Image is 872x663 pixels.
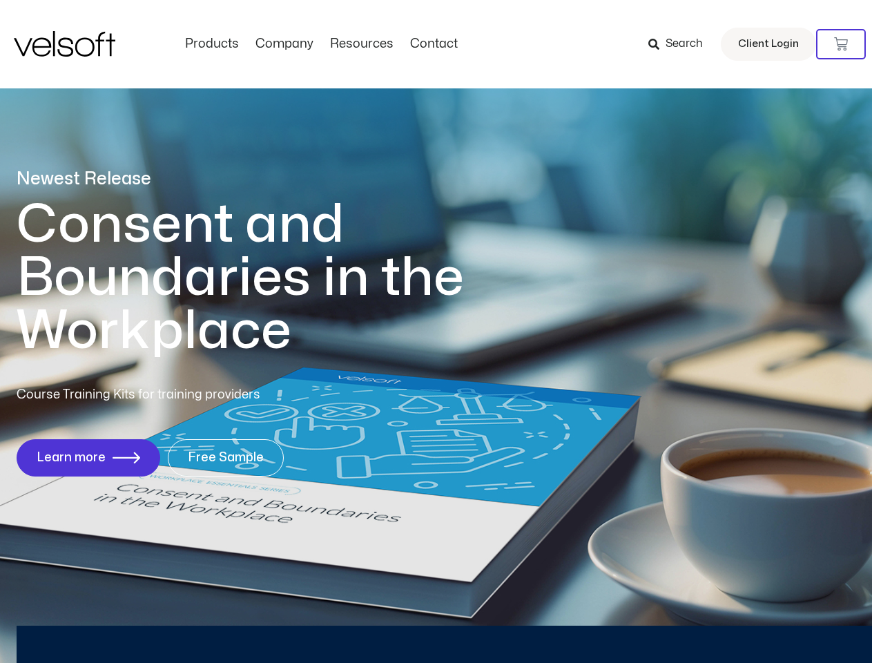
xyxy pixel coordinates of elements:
[721,28,816,61] a: Client Login
[402,37,466,52] a: ContactMenu Toggle
[188,451,264,465] span: Free Sample
[666,35,703,53] span: Search
[738,35,799,53] span: Client Login
[17,385,360,405] p: Course Training Kits for training providers
[14,31,115,57] img: Velsoft Training Materials
[17,439,160,477] a: Learn more
[247,37,322,52] a: CompanyMenu Toggle
[648,32,713,56] a: Search
[37,451,106,465] span: Learn more
[168,439,284,477] a: Free Sample
[322,37,402,52] a: ResourcesMenu Toggle
[17,198,521,358] h1: Consent and Boundaries in the Workplace
[177,37,466,52] nav: Menu
[177,37,247,52] a: ProductsMenu Toggle
[17,167,521,191] p: Newest Release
